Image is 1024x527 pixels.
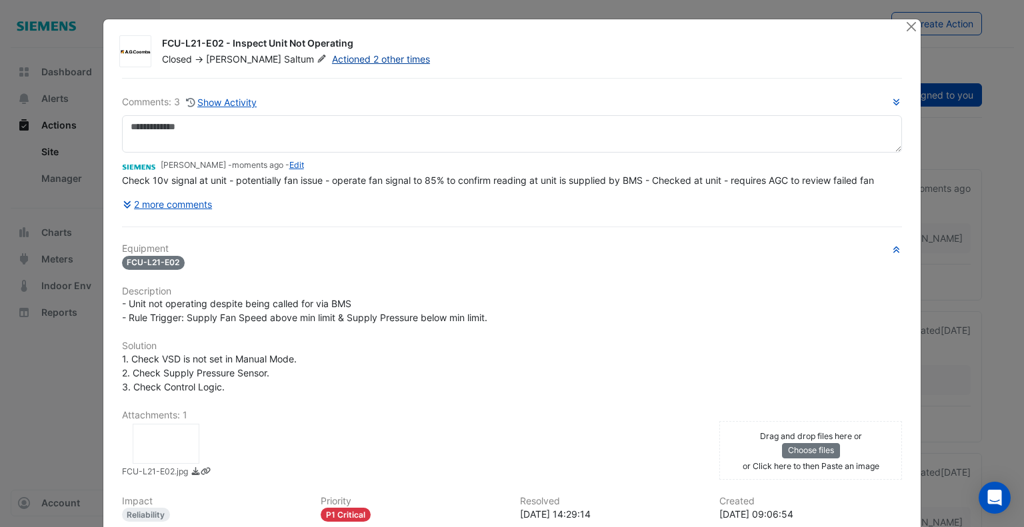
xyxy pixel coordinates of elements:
h6: Description [122,286,903,297]
div: [DATE] 09:06:54 [719,507,903,521]
span: [PERSON_NAME] [206,53,281,65]
span: Closed [162,53,192,65]
div: Reliability [122,508,171,522]
small: Drag and drop files here or [760,431,862,441]
h6: Impact [122,496,305,507]
span: Check 10v signal at unit - potentially fan issue - operate fan signal to 85% to confirm reading a... [122,175,874,186]
h6: Resolved [520,496,703,507]
h6: Attachments: 1 [122,410,903,421]
div: [DATE] 14:29:14 [520,507,703,521]
img: Siemens [122,159,155,173]
h6: Created [719,496,903,507]
span: FCU-L21-E02 [122,256,185,270]
div: P1 Critical [321,508,371,522]
button: Choose files [782,443,840,458]
a: Actioned 2 other times [332,53,430,65]
small: FCU-L21-E02.jpg [122,466,188,480]
div: FCU-L21-E02.jpg [133,424,199,464]
h6: Equipment [122,243,903,255]
h6: Solution [122,340,903,352]
span: -> [195,53,203,65]
div: FCU-L21-E02 - Inspect Unit Not Operating [162,37,889,53]
span: Saltum [284,53,329,66]
span: 1. Check VSD is not set in Manual Mode. 2. Check Supply Pressure Sensor. 3. Check Control Logic. [122,353,297,392]
button: Show Activity [185,95,258,110]
span: 2025-08-25 14:29:07 [232,160,283,170]
div: Open Intercom Messenger [979,482,1011,514]
button: Close [904,19,918,33]
a: Copy link to clipboard [201,466,211,480]
div: Comments: 3 [122,95,258,110]
small: [PERSON_NAME] - - [161,159,304,171]
small: or Click here to then Paste an image [743,461,879,471]
a: Download [191,466,201,480]
span: - Unit not operating despite being called for via BMS - Rule Trigger: Supply Fan Speed above min ... [122,298,487,323]
a: Edit [289,160,304,170]
img: AG Coombs [120,45,151,59]
h6: Priority [321,496,504,507]
button: 2 more comments [122,193,213,216]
